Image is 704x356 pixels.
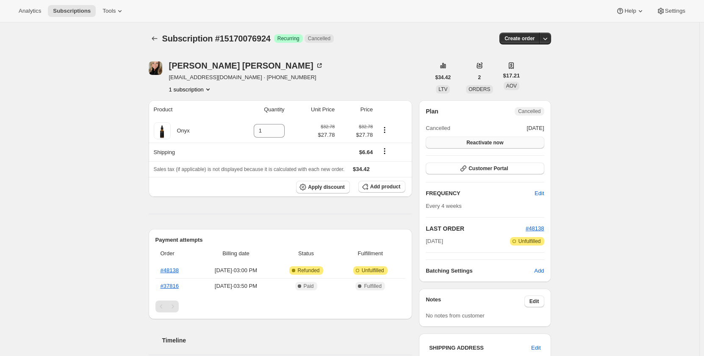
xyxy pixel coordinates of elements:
span: Subscription #15170076924 [162,34,271,43]
h2: FREQUENCY [426,189,535,198]
nav: Pagination [155,301,406,312]
h6: Batching Settings [426,267,534,275]
span: Fulfilled [364,283,381,290]
span: Edit [535,189,544,198]
span: Unfulfilled [362,267,384,274]
span: $34.42 [435,74,451,81]
small: $32.78 [359,124,373,129]
a: #48138 [526,225,544,232]
span: Cancelled [308,35,330,42]
span: Settings [665,8,685,14]
span: Add [534,267,544,275]
span: Apply discount [308,184,345,190]
span: [DATE] [527,124,544,132]
th: Product [149,100,225,119]
button: Product actions [169,85,212,94]
button: Shipping actions [378,146,391,156]
button: Create order [499,33,540,44]
span: Help [624,8,636,14]
button: Edit [526,341,546,355]
span: Recurring [277,35,299,42]
button: Customer Portal [426,163,544,174]
span: $17.21 [503,72,520,80]
th: Unit Price [287,100,338,119]
button: Subscriptions [48,5,96,17]
span: Unfulfilled [518,238,541,245]
span: ORDERS [468,86,490,92]
span: Billing date [200,249,272,258]
button: Settings [651,5,690,17]
button: Edit [529,187,549,200]
h3: Notes [426,295,524,307]
span: Sales tax (if applicable) is not displayed because it is calculated with each new order. [154,166,345,172]
h2: Payment attempts [155,236,406,244]
button: Product actions [378,125,391,135]
span: $34.42 [353,166,370,172]
button: 2 [473,72,486,83]
span: Analytics [19,8,41,14]
button: Edit [524,295,544,307]
span: Refunded [298,267,320,274]
span: LTV [438,86,447,92]
span: Cancelled [518,108,540,115]
span: Fulfillment [340,249,400,258]
span: Customer Portal [468,165,508,172]
span: Edit [529,298,539,305]
span: [DATE] · 03:00 PM [200,266,272,275]
span: Reactivate now [466,139,503,146]
span: Paid [304,283,314,290]
button: Add [529,264,549,278]
div: [PERSON_NAME] [PERSON_NAME] [169,61,324,70]
button: #48138 [526,224,544,233]
button: Subscriptions [149,33,161,44]
h3: SHIPPING ADDRESS [429,344,531,352]
button: Reactivate now [426,137,544,149]
button: Help [611,5,649,17]
span: Subscriptions [53,8,91,14]
button: Tools [97,5,129,17]
h2: LAST ORDER [426,224,526,233]
span: [DATE] [426,237,443,246]
span: $6.64 [359,149,373,155]
span: Add product [370,183,400,190]
span: $27.78 [318,131,335,139]
h2: Plan [426,107,438,116]
span: 2 [478,74,481,81]
th: Quantity [225,100,287,119]
button: Add product [358,181,405,193]
button: Apply discount [296,181,350,193]
a: #48138 [161,267,179,273]
button: $34.42 [430,72,456,83]
a: #37816 [161,283,179,289]
span: Create order [504,35,535,42]
small: $32.78 [321,124,335,129]
button: Analytics [14,5,46,17]
span: No notes from customer [426,312,485,319]
span: Tools [103,8,116,14]
div: Onyx [171,127,190,135]
h2: Timeline [162,336,413,345]
span: $27.78 [340,131,373,139]
span: Every 4 weeks [426,203,462,209]
th: Order [155,244,198,263]
span: [EMAIL_ADDRESS][DOMAIN_NAME] · [PHONE_NUMBER] [169,73,324,82]
span: Edit [531,344,540,352]
span: Cancelled [426,124,450,132]
span: linda barber [149,61,162,75]
th: Shipping [149,143,225,161]
span: AOV [506,83,517,89]
th: Price [337,100,375,119]
span: [DATE] · 03:50 PM [200,282,272,290]
span: Status [277,249,335,258]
